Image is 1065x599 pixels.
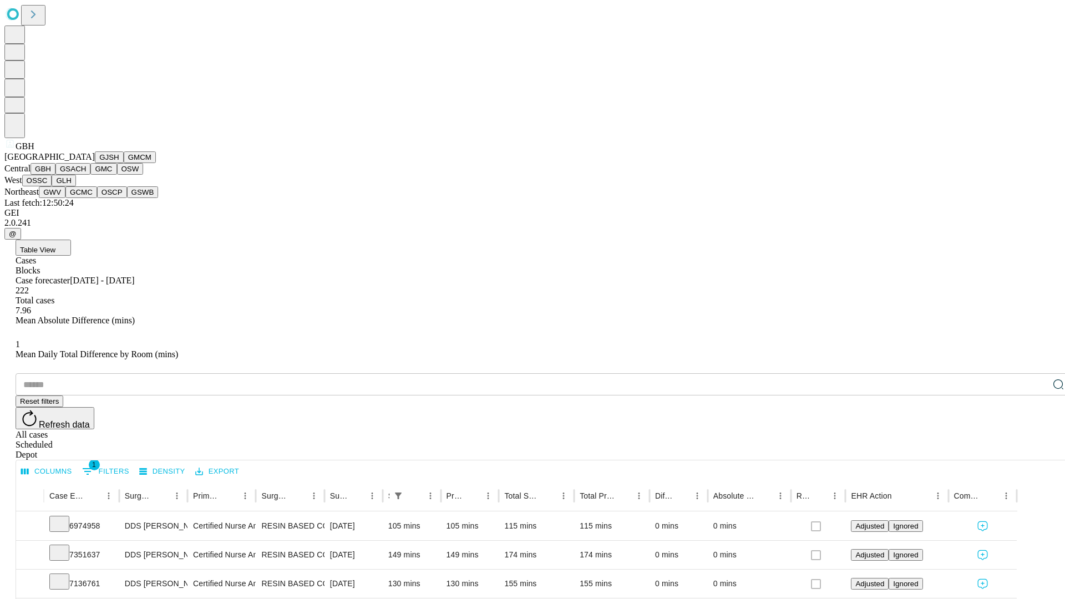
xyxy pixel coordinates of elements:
div: Surgery Date [330,491,348,500]
span: Reset filters [20,397,59,405]
button: GCMC [65,186,97,198]
span: Adjusted [855,580,884,588]
div: 1 active filter [390,488,406,504]
div: 130 mins [447,570,494,598]
span: 222 [16,286,29,295]
div: [DATE] [330,512,377,540]
div: 7351637 [49,541,114,569]
span: Refresh data [39,420,90,429]
span: GBH [16,141,34,151]
div: 149 mins [388,541,435,569]
button: OSSC [22,175,52,186]
button: Sort [291,488,306,504]
div: DDS [PERSON_NAME] K Dds [125,512,182,540]
div: 155 mins [580,570,644,598]
div: 105 mins [388,512,435,540]
span: Last fetch: 12:50:24 [4,198,74,207]
div: 0 mins [655,541,702,569]
button: Expand [22,546,38,565]
button: Menu [364,488,380,504]
div: 0 mins [713,570,785,598]
div: DDS [PERSON_NAME] K Dds [125,570,182,598]
button: Adjusted [851,520,889,532]
span: Total cases [16,296,54,305]
button: Expand [22,575,38,594]
button: Select columns [18,463,75,480]
div: 149 mins [447,541,494,569]
button: Sort [983,488,998,504]
div: 0 mins [655,512,702,540]
button: @ [4,228,21,240]
span: Adjusted [855,522,884,530]
button: Refresh data [16,407,94,429]
div: [DATE] [330,570,377,598]
div: Resolved in EHR [797,491,811,500]
button: GSACH [55,163,90,175]
span: Mean Daily Total Difference by Room (mins) [16,349,178,359]
button: Show filters [79,463,132,480]
div: 0 mins [713,512,785,540]
div: Predicted In Room Duration [447,491,464,500]
button: OSW [117,163,144,175]
div: 115 mins [504,512,569,540]
div: 7136761 [49,570,114,598]
button: GJSH [95,151,124,163]
button: Menu [556,488,571,504]
button: Adjusted [851,578,889,590]
div: Total Predicted Duration [580,491,615,500]
button: Sort [465,488,480,504]
div: Scheduled In Room Duration [388,491,389,500]
button: Sort [616,488,631,504]
button: Sort [893,488,909,504]
button: GLH [52,175,75,186]
button: Table View [16,240,71,256]
button: Sort [812,488,827,504]
button: Sort [154,488,169,504]
button: Menu [306,488,322,504]
button: Menu [930,488,946,504]
div: 105 mins [447,512,494,540]
button: Ignored [889,549,922,561]
div: RESIN BASED COMPOSITE 2 SURFACES, POSTERIOR [261,570,318,598]
button: Density [136,463,188,480]
span: 7.96 [16,306,31,315]
div: Primary Service [193,491,221,500]
div: 130 mins [388,570,435,598]
button: Menu [101,488,116,504]
div: Certified Nurse Anesthetist [193,512,250,540]
button: Menu [480,488,496,504]
div: 115 mins [580,512,644,540]
div: Surgery Name [261,491,289,500]
div: EHR Action [851,491,891,500]
span: Adjusted [855,551,884,559]
button: Reset filters [16,395,63,407]
button: Export [192,463,242,480]
div: 155 mins [504,570,569,598]
button: Menu [631,488,647,504]
button: Menu [827,488,843,504]
div: RESIN BASED COMPOSITE 1 SURFACE, POSTERIOR [261,512,318,540]
button: GMC [90,163,116,175]
button: Sort [222,488,237,504]
span: 1 [89,459,100,470]
span: Ignored [893,580,918,588]
div: [DATE] [330,541,377,569]
div: Surgeon Name [125,491,153,500]
button: Sort [757,488,773,504]
button: GBH [31,163,55,175]
button: Sort [85,488,101,504]
span: West [4,175,22,185]
div: 174 mins [580,541,644,569]
button: GSWB [127,186,159,198]
div: GEI [4,208,1061,218]
span: @ [9,230,17,238]
span: [DATE] - [DATE] [70,276,134,285]
button: Adjusted [851,549,889,561]
span: Central [4,164,31,173]
div: Certified Nurse Anesthetist [193,541,250,569]
button: Menu [689,488,705,504]
span: Northeast [4,187,39,196]
div: DDS [PERSON_NAME] K Dds [125,541,182,569]
div: Total Scheduled Duration [504,491,539,500]
div: 6974958 [49,512,114,540]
